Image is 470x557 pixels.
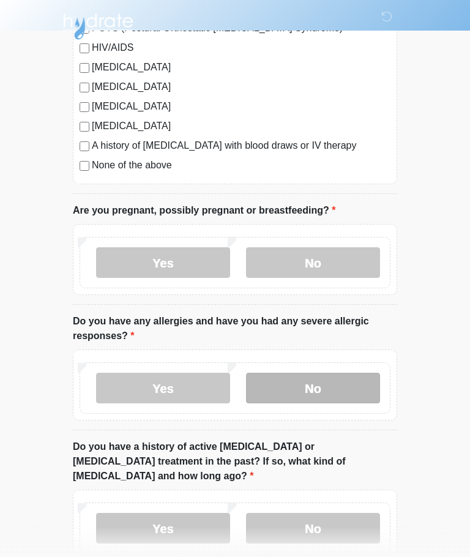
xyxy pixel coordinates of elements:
label: Yes [96,373,230,403]
img: Hydrate IV Bar - Arcadia Logo [61,9,135,40]
label: Yes [96,247,230,278]
label: [MEDICAL_DATA] [92,99,390,114]
input: [MEDICAL_DATA] [80,83,89,92]
label: No [246,247,380,278]
label: [MEDICAL_DATA] [92,60,390,75]
input: A history of [MEDICAL_DATA] with blood draws or IV therapy [80,141,89,151]
label: Are you pregnant, possibly pregnant or breastfeeding? [73,203,335,218]
label: A history of [MEDICAL_DATA] with blood draws or IV therapy [92,138,390,153]
label: Yes [96,513,230,544]
input: [MEDICAL_DATA] [80,63,89,73]
label: No [246,373,380,403]
label: Do you have any allergies and have you had any severe allergic responses? [73,314,397,343]
label: [MEDICAL_DATA] [92,119,390,133]
label: [MEDICAL_DATA] [92,80,390,94]
input: [MEDICAL_DATA] [80,122,89,132]
input: None of the above [80,161,89,171]
label: No [246,513,380,544]
label: Do you have a history of active [MEDICAL_DATA] or [MEDICAL_DATA] treatment in the past? If so, wh... [73,439,397,484]
input: [MEDICAL_DATA] [80,102,89,112]
label: None of the above [92,158,390,173]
